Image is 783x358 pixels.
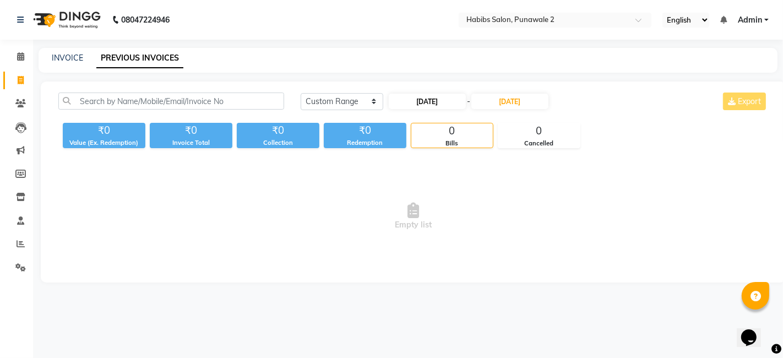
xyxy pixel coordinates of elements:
div: Invoice Total [150,138,232,148]
div: 0 [498,123,580,139]
div: Cancelled [498,139,580,148]
a: PREVIOUS INVOICES [96,48,183,68]
div: ₹0 [150,123,232,138]
div: Bills [411,139,493,148]
span: - [467,96,470,107]
iframe: chat widget [737,314,772,347]
b: 08047224946 [121,4,170,35]
div: Redemption [324,138,406,148]
div: Collection [237,138,319,148]
span: Empty list [58,161,768,272]
div: ₹0 [324,123,406,138]
div: ₹0 [63,123,145,138]
img: logo [28,4,104,35]
input: Search by Name/Mobile/Email/Invoice No [58,93,284,110]
a: INVOICE [52,53,83,63]
div: 0 [411,123,493,139]
span: Admin [738,14,762,26]
input: End Date [471,94,548,109]
div: ₹0 [237,123,319,138]
input: Start Date [389,94,466,109]
div: Value (Ex. Redemption) [63,138,145,148]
